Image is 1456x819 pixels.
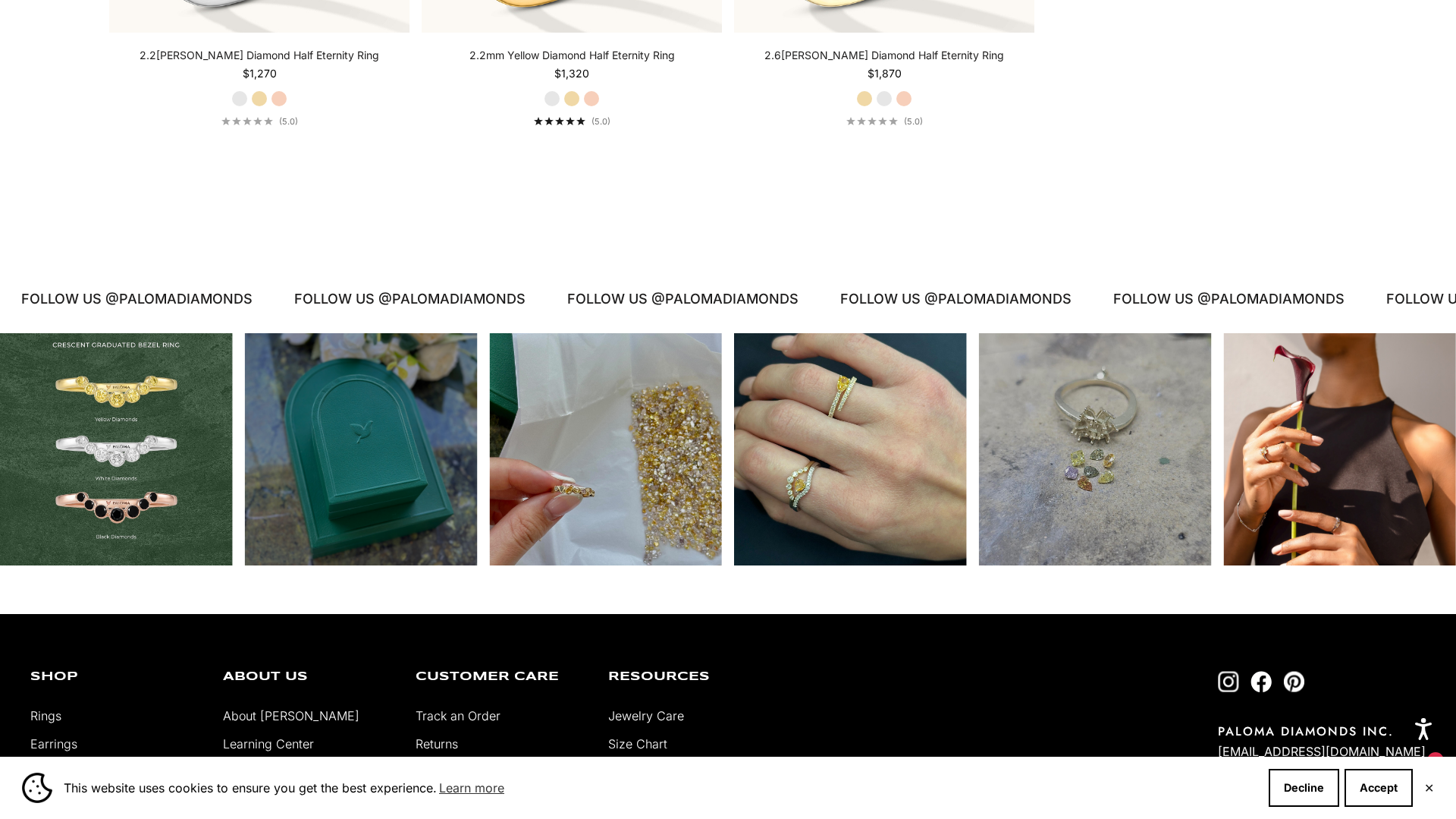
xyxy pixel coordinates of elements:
a: 5.0 out of 5.0 stars(5.0) [846,116,923,127]
p: FOLLOW US @PALOMADIAMONDS [1110,288,1341,310]
span: This website uses cookies to ensure you get the best experience. [64,776,1257,799]
div: Instagram post opens in a popup [734,333,967,566]
div: 5.0 out of 5.0 stars [846,117,898,125]
sale-price: $1,870 [868,66,902,81]
a: Size Chart [608,736,667,751]
button: Close [1424,783,1434,792]
a: 2.2mm Yellow Diamond Half Eternity Ring [469,48,675,63]
span: (5.0) [279,116,298,127]
a: Learn more [437,776,507,799]
a: 5.0 out of 5.0 stars(5.0) [221,116,298,127]
div: Instagram post opens in a popup [245,333,478,566]
p: Resources [608,671,778,683]
a: Follow on Instagram [1218,671,1239,692]
a: Learning Center [223,736,314,751]
div: Instagram post opens in a popup [1223,333,1456,566]
a: Track an Order [416,708,500,723]
a: 5.0 out of 5.0 stars(5.0) [534,116,610,127]
p: FOLLOW US @PALOMADIAMONDS [291,288,522,310]
p: PALOMA DIAMONDS INC. [1218,723,1426,740]
div: 5.0 out of 5.0 stars [221,117,273,125]
button: Decline [1269,769,1339,807]
img: Cookie banner [22,773,52,803]
a: 2.6[PERSON_NAME] Diamond Half Eternity Ring [764,48,1004,63]
div: Instagram post opens in a popup [979,333,1212,566]
sale-price: $1,270 [243,66,277,81]
div: 5.0 out of 5.0 stars [534,117,585,125]
a: Earrings [30,736,77,751]
p: [EMAIL_ADDRESS][DOMAIN_NAME] [1218,740,1426,763]
a: 2.2[PERSON_NAME] Diamond Half Eternity Ring [140,48,379,63]
span: (5.0) [591,116,610,127]
p: FOLLOW US @PALOMADIAMONDS [18,288,249,310]
a: Returns [416,736,458,751]
p: FOLLOW US @PALOMADIAMONDS [564,288,795,310]
p: Shop [30,671,200,683]
p: FOLLOW US @PALOMADIAMONDS [837,288,1068,310]
p: About Us [223,671,393,683]
button: Accept [1345,769,1413,807]
sale-price: $1,320 [554,66,589,81]
span: (5.0) [904,116,923,127]
a: Jewelry Care [608,708,684,723]
p: Customer Care [416,671,585,683]
a: Follow on Facebook [1250,671,1272,692]
a: Follow on Pinterest [1283,671,1304,692]
a: About [PERSON_NAME] [223,708,359,723]
div: Instagram post opens in a popup [489,333,722,566]
a: Rings [30,708,61,723]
